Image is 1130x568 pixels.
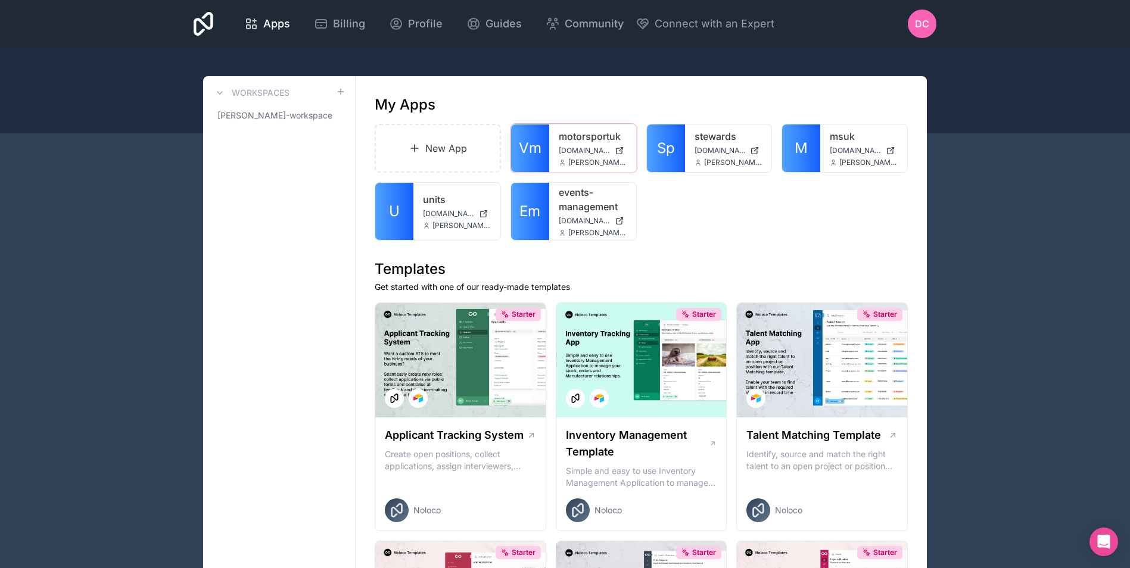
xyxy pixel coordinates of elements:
[746,448,898,472] p: Identify, source and match the right talent to an open project or position with our Talent Matchi...
[519,139,541,158] span: Vm
[559,129,627,143] a: motorsportuk
[692,548,716,557] span: Starter
[695,146,762,155] a: [DOMAIN_NAME]
[692,310,716,319] span: Starter
[375,95,435,114] h1: My Apps
[519,202,540,221] span: Em
[385,427,524,444] h1: Applicant Tracking System
[830,129,898,143] a: msuk
[485,15,522,32] span: Guides
[423,209,474,219] span: [DOMAIN_NAME]
[413,394,423,403] img: Airtable Logo
[375,183,413,240] a: U
[536,11,633,37] a: Community
[213,105,345,126] a: [PERSON_NAME]-workspace
[594,504,622,516] span: Noloco
[423,209,491,219] a: [DOMAIN_NAME]
[375,281,908,293] p: Get started with one of our ready-made templates
[568,228,627,238] span: [PERSON_NAME][EMAIL_ADDRESS][PERSON_NAME][DOMAIN_NAME]
[511,124,549,172] a: Vm
[511,183,549,240] a: Em
[636,15,774,32] button: Connect with an Expert
[775,504,802,516] span: Noloco
[457,11,531,37] a: Guides
[594,394,604,403] img: Airtable Logo
[873,548,897,557] span: Starter
[655,15,774,32] span: Connect with an Expert
[235,11,300,37] a: Apps
[559,216,610,226] span: [DOMAIN_NAME]
[695,129,762,143] a: stewards
[333,15,365,32] span: Billing
[213,86,289,100] a: Workspaces
[782,124,820,172] a: M
[1089,528,1118,556] div: Open Intercom Messenger
[408,15,443,32] span: Profile
[232,87,289,99] h3: Workspaces
[566,465,717,489] p: Simple and easy to use Inventory Management Application to manage your stock, orders and Manufact...
[746,427,881,444] h1: Talent Matching Template
[432,221,491,230] span: [PERSON_NAME][EMAIL_ADDRESS][PERSON_NAME][DOMAIN_NAME]
[304,11,375,37] a: Billing
[839,158,898,167] span: [PERSON_NAME][EMAIL_ADDRESS][PERSON_NAME][DOMAIN_NAME]
[657,139,675,158] span: Sp
[389,202,400,221] span: U
[559,146,627,155] a: [DOMAIN_NAME]
[512,548,536,557] span: Starter
[263,15,290,32] span: Apps
[217,110,332,121] span: [PERSON_NAME]-workspace
[379,11,452,37] a: Profile
[695,146,746,155] span: [DOMAIN_NAME]
[795,139,808,158] span: M
[375,124,501,173] a: New App
[512,310,536,319] span: Starter
[568,158,627,167] span: [PERSON_NAME][EMAIL_ADDRESS][PERSON_NAME][DOMAIN_NAME]
[413,504,441,516] span: Noloco
[559,185,627,214] a: events-management
[704,158,762,167] span: [PERSON_NAME][EMAIL_ADDRESS][PERSON_NAME][DOMAIN_NAME]
[385,448,536,472] p: Create open positions, collect applications, assign interviewers, centralise candidate feedback a...
[915,17,929,31] span: DC
[873,310,897,319] span: Starter
[423,192,491,207] a: units
[559,146,610,155] span: [DOMAIN_NAME]
[565,15,624,32] span: Community
[647,124,685,172] a: Sp
[751,394,761,403] img: Airtable Logo
[375,260,908,279] h1: Templates
[830,146,881,155] span: [DOMAIN_NAME]
[566,427,709,460] h1: Inventory Management Template
[830,146,898,155] a: [DOMAIN_NAME]
[559,216,627,226] a: [DOMAIN_NAME]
